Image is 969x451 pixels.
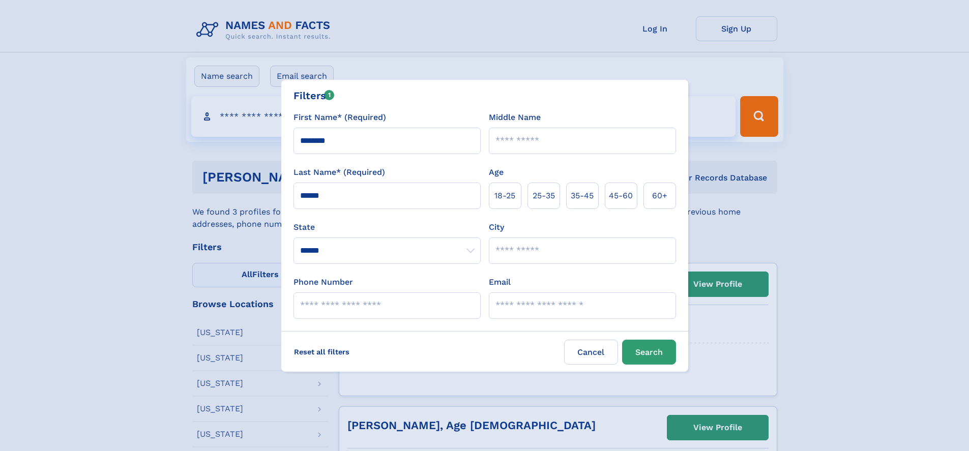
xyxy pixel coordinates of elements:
button: Search [622,340,676,365]
span: 18‑25 [494,190,515,202]
label: Phone Number [293,276,353,288]
label: City [489,221,504,233]
label: Middle Name [489,111,541,124]
label: Age [489,166,504,178]
label: First Name* (Required) [293,111,386,124]
span: 60+ [652,190,667,202]
span: 25‑35 [533,190,555,202]
label: Last Name* (Required) [293,166,385,178]
label: State [293,221,481,233]
span: 35‑45 [571,190,594,202]
div: Filters [293,88,335,103]
label: Cancel [564,340,618,365]
label: Email [489,276,511,288]
label: Reset all filters [287,340,356,364]
span: 45‑60 [609,190,633,202]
